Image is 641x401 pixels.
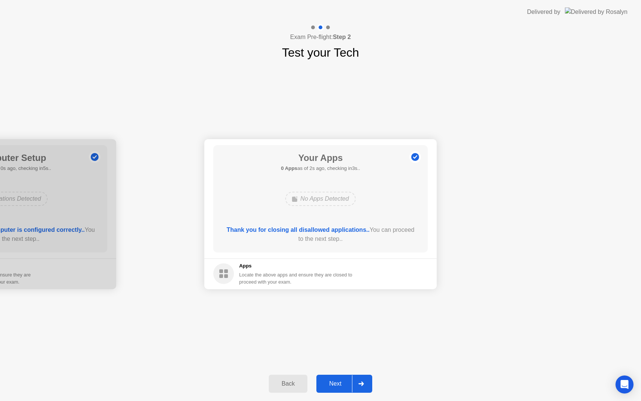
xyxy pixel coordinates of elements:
[316,375,372,393] button: Next
[616,375,634,393] div: Open Intercom Messenger
[333,34,351,40] b: Step 2
[227,227,370,233] b: Thank you for closing all disallowed applications..
[281,165,360,172] h5: as of 2s ago, checking in3s..
[282,44,359,62] h1: Test your Tech
[290,33,351,42] h4: Exam Pre-flight:
[271,380,305,387] div: Back
[269,375,307,393] button: Back
[224,225,417,243] div: You can proceed to the next step..
[281,151,360,165] h1: Your Apps
[281,165,297,171] b: 0 Apps
[565,8,628,16] img: Delivered by Rosalyn
[527,8,560,17] div: Delivered by
[319,380,352,387] div: Next
[239,271,353,285] div: Locate the above apps and ensure they are closed to proceed with your exam.
[239,262,353,270] h5: Apps
[285,192,355,206] div: No Apps Detected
